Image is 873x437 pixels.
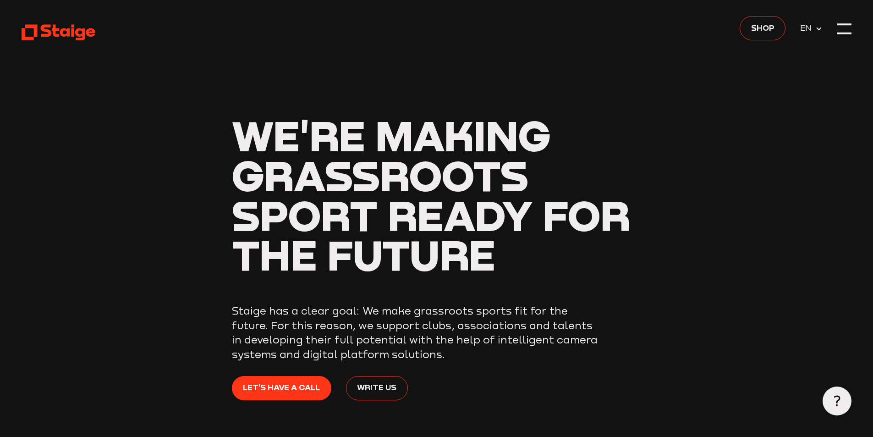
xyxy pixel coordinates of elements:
[232,376,331,400] a: Let's have a call
[751,21,774,34] span: Shop
[357,381,396,394] span: Write us
[243,381,320,394] span: Let's have a call
[800,22,815,34] span: EN
[232,110,631,280] span: We're making grassroots sport ready for the future
[232,304,598,361] p: Staige has a clear goal: We make grassroots sports fit for the future. For this reason, we suppor...
[346,376,408,400] a: Write us
[740,16,785,40] a: Shop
